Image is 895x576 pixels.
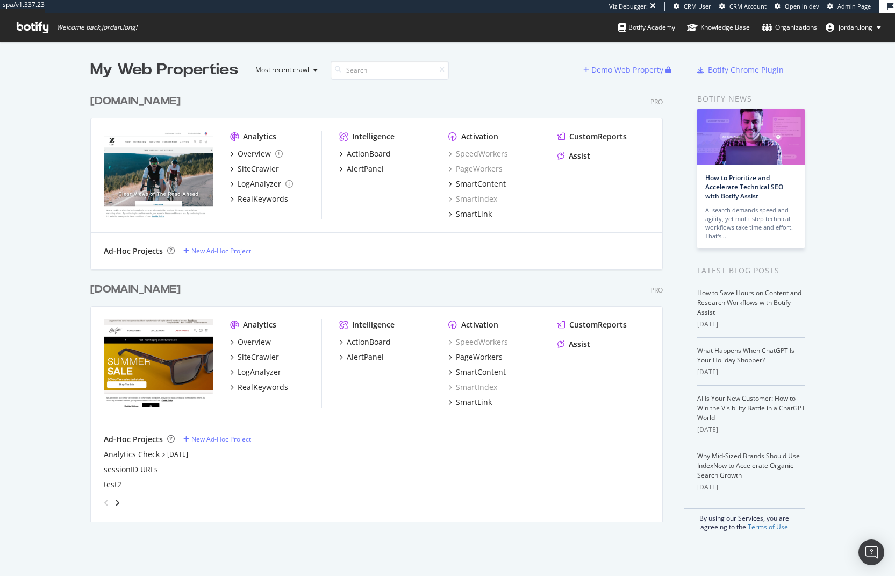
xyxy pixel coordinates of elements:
a: SmartLink [448,209,492,219]
a: How to Prioritize and Accelerate Technical SEO with Botify Assist [705,173,783,201]
a: CRM User [674,2,711,11]
div: Demo Web Property [591,65,663,75]
div: Organizations [762,22,817,33]
div: grid [90,81,671,522]
a: Open in dev [775,2,819,11]
div: SmartContent [456,179,506,189]
div: angle-left [99,494,113,511]
div: Botify Academy [618,22,675,33]
button: jordan.long [817,19,890,36]
div: Botify news [697,93,805,105]
a: What Happens When ChatGPT Is Your Holiday Shopper? [697,346,794,365]
button: Most recent crawl [247,61,322,79]
div: [DATE] [697,425,805,435]
div: Analytics [243,319,276,330]
a: Organizations [762,13,817,42]
a: SiteCrawler [230,163,279,174]
a: Demo Web Property [583,65,665,74]
div: Activation [461,131,498,142]
div: SmartLink [456,209,492,219]
img: mauijim.com [104,319,213,407]
div: AlertPanel [347,163,384,174]
div: sessionID URLs [104,464,158,475]
div: CustomReports [569,131,627,142]
div: AI search demands speed and agility, yet multi-step technical workflows take time and effort. Tha... [705,206,797,240]
a: SiteCrawler [230,352,279,362]
a: Analytics Check [104,449,160,460]
a: PageWorkers [448,352,503,362]
div: Assist [569,151,590,161]
a: Why Mid-Sized Brands Should Use IndexNow to Accelerate Organic Search Growth [697,451,800,480]
a: SmartContent [448,367,506,378]
a: How to Save Hours on Content and Research Workflows with Botify Assist [697,288,801,317]
div: Pro [650,97,663,106]
a: SmartContent [448,179,506,189]
a: SmartLink [448,397,492,408]
div: Intelligence [352,131,395,142]
img: Zealoptics.com [104,131,213,218]
a: SmartIndex [448,382,497,393]
a: RealKeywords [230,194,288,204]
div: SpeedWorkers [448,337,508,347]
div: [DOMAIN_NAME] [90,94,181,109]
a: Assist [557,339,590,350]
a: ActionBoard [339,337,391,347]
a: Assist [557,151,590,161]
a: AI Is Your New Customer: How to Win the Visibility Battle in a ChatGPT World [697,394,805,422]
a: test2 [104,479,121,490]
a: Botify Academy [618,13,675,42]
img: How to Prioritize and Accelerate Technical SEO with Botify Assist [697,109,805,165]
div: Overview [238,337,271,347]
a: Overview [230,148,283,159]
a: LogAnalyzer [230,179,293,189]
div: Analytics [243,131,276,142]
span: Admin Page [837,2,871,10]
div: Most recent crawl [255,67,309,73]
span: CRM User [684,2,711,10]
a: LogAnalyzer [230,367,281,378]
div: Ad-Hoc Projects [104,434,163,445]
div: Open Intercom Messenger [858,539,884,565]
div: SiteCrawler [238,163,279,174]
span: Open in dev [785,2,819,10]
a: [DOMAIN_NAME] [90,282,185,297]
div: New Ad-Hoc Project [191,246,251,255]
span: jordan.long [839,23,872,32]
div: RealKeywords [238,194,288,204]
div: My Web Properties [90,59,238,81]
a: CustomReports [557,319,627,330]
div: New Ad-Hoc Project [191,435,251,444]
a: Knowledge Base [687,13,750,42]
a: CRM Account [719,2,767,11]
span: Welcome back, jordan.long ! [56,23,137,32]
a: [DATE] [167,450,188,459]
div: Assist [569,339,590,350]
a: Overview [230,337,271,347]
div: By using our Services, you are agreeing to the [684,508,805,531]
div: LogAnalyzer [238,179,281,189]
div: SmartContent [456,367,506,378]
a: AlertPanel [339,163,384,174]
a: PageWorkers [448,163,503,174]
a: [DOMAIN_NAME] [90,94,185,109]
span: CRM Account [729,2,767,10]
a: Terms of Use [748,522,788,531]
div: Viz Debugger: [609,2,648,11]
a: SpeedWorkers [448,148,508,159]
div: ActionBoard [347,148,391,159]
button: Demo Web Property [583,61,665,79]
div: [DATE] [697,319,805,329]
div: Activation [461,319,498,330]
div: CustomReports [569,319,627,330]
div: angle-right [113,497,121,508]
div: LogAnalyzer [238,367,281,378]
div: [DOMAIN_NAME] [90,282,181,297]
div: SiteCrawler [238,352,279,362]
div: Ad-Hoc Projects [104,246,163,257]
a: New Ad-Hoc Project [183,435,251,444]
div: SmartIndex [448,194,497,204]
div: [DATE] [697,482,805,492]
